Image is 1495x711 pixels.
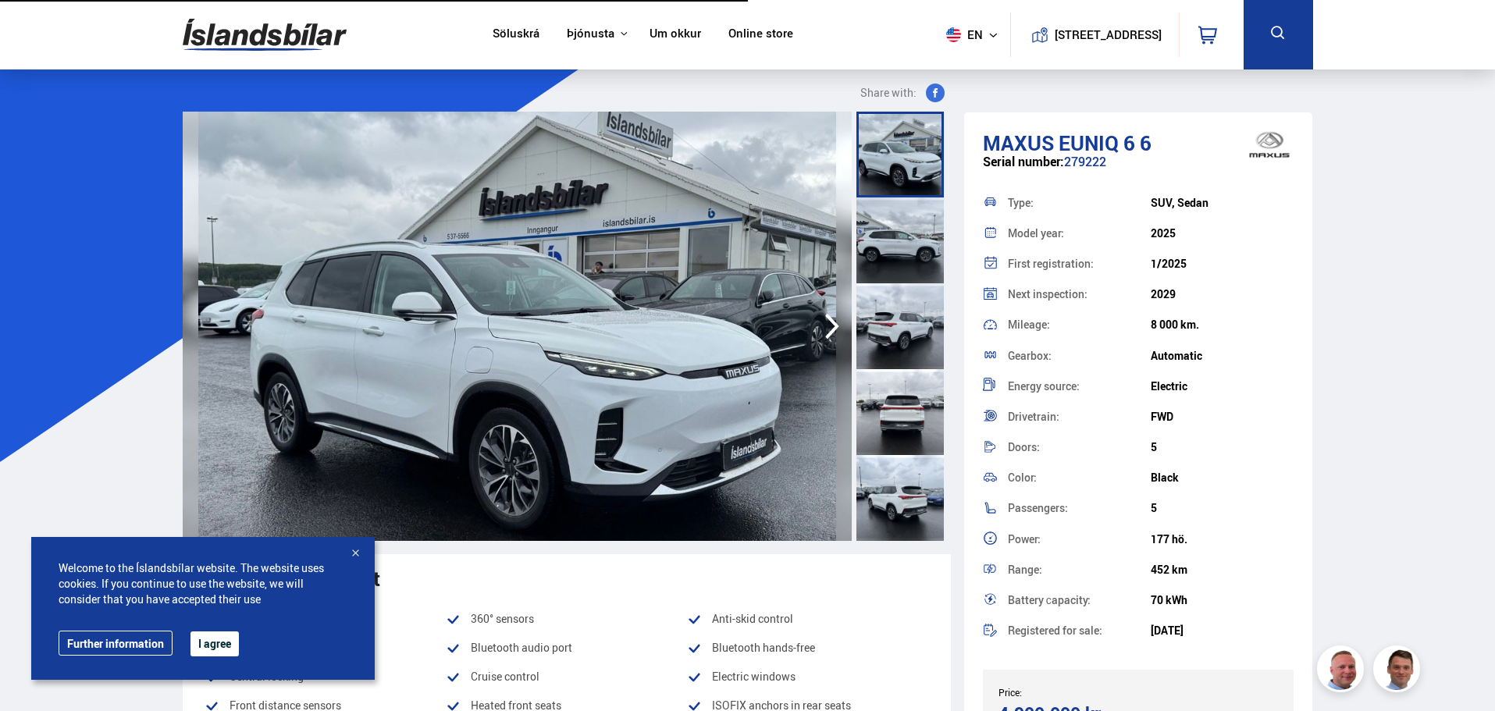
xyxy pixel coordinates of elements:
button: en [940,12,1010,58]
div: Range: [1008,564,1151,575]
div: Power: [1008,534,1151,545]
div: 2029 [1151,288,1294,300]
li: Bluetooth audio port [446,638,687,657]
span: Welcome to the Íslandsbílar website. The website uses cookies. If you continue to use the website... [59,560,347,607]
div: 177 hö. [1151,533,1294,546]
div: Registered for sale: [1008,625,1151,636]
div: 8 000 km. [1151,318,1294,331]
div: 5 [1151,441,1294,453]
div: Passengers: [1008,503,1151,514]
div: Electric [1151,380,1294,393]
li: 360° sensors [446,610,687,628]
img: FbJEzSuNWCJXmdc-.webp [1376,648,1422,695]
a: Um okkur [650,27,701,43]
img: 3425842.jpeg [183,112,852,541]
div: Mileage: [1008,319,1151,330]
div: Energy source: [1008,381,1151,392]
li: Bluetooth hands-free [687,638,928,657]
div: Price: [998,687,1138,698]
div: Drivetrain: [1008,411,1151,422]
div: [DATE] [1151,624,1294,637]
span: Maxus [983,129,1054,157]
span: Share with: [860,84,917,102]
span: Euniq 6 6 [1059,129,1152,157]
span: en [940,27,979,42]
div: Color: [1008,472,1151,483]
div: FWD [1151,411,1294,423]
div: Type: [1008,197,1151,208]
img: siFngHWaQ9KaOqBr.png [1319,648,1366,695]
div: Black [1151,471,1294,484]
a: [STREET_ADDRESS] [1019,12,1170,57]
div: 452 km [1151,563,1294,576]
div: 279222 [983,155,1294,185]
div: SUV, Sedan [1151,197,1294,209]
span: Serial number: [983,153,1064,170]
img: svg+xml;base64,PHN2ZyB4bWxucz0iaHR0cDovL3d3dy53My5vcmcvMjAwMC9zdmciIHdpZHRoPSI1MTIiIGhlaWdodD0iNT... [946,27,961,42]
button: [STREET_ADDRESS] [1061,28,1156,41]
img: brand logo [1238,120,1301,169]
div: Gearbox: [1008,350,1151,361]
button: Share with: [854,84,951,102]
img: G0Ugv5HjCgRt.svg [183,9,347,60]
a: Söluskrá [493,27,539,43]
div: Next inspection: [1008,289,1151,300]
div: Popular equipment [205,567,929,590]
div: Automatic [1151,350,1294,362]
div: Battery сapacity: [1008,595,1151,606]
li: Anti-skid control [687,610,928,628]
div: 70 kWh [1151,594,1294,606]
div: First registration: [1008,258,1151,269]
div: Doors: [1008,442,1151,453]
div: Model year: [1008,228,1151,239]
button: I agree [190,631,239,656]
div: 5 [1151,502,1294,514]
button: Þjónusta [567,27,614,41]
div: 1/2025 [1151,258,1294,270]
a: Online store [728,27,793,43]
li: Electric windows [687,667,928,686]
li: Cruise control [446,667,687,686]
div: 2025 [1151,227,1294,240]
a: Further information [59,631,173,656]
